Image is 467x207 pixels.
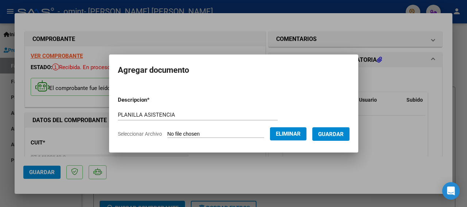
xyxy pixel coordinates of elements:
div: Open Intercom Messenger [442,182,460,200]
button: Eliminar [270,127,306,140]
button: Guardar [312,127,350,141]
p: Descripcion [118,96,188,104]
span: Eliminar [276,131,301,137]
span: Seleccionar Archivo [118,131,162,137]
span: Guardar [318,131,344,138]
h2: Agregar documento [118,63,350,77]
